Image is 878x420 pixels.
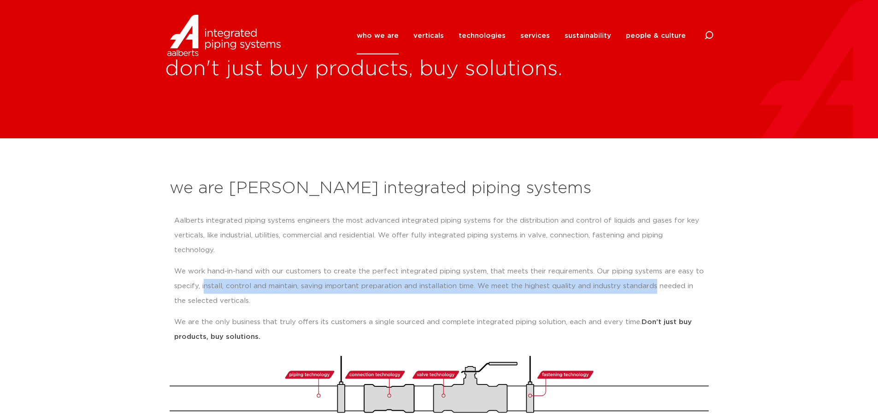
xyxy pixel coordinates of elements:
a: who we are [357,17,399,54]
a: services [520,17,550,54]
a: technologies [459,17,506,54]
nav: Menu [357,17,686,54]
a: verticals [413,17,444,54]
a: people & culture [626,17,686,54]
h2: we are [PERSON_NAME] integrated piping systems [170,177,709,200]
p: Aalberts integrated piping systems engineers the most advanced integrated piping systems for the ... [174,213,704,258]
a: sustainability [565,17,611,54]
p: We are the only business that truly offers its customers a single sourced and complete integrated... [174,315,704,344]
p: We work hand-in-hand with our customers to create the perfect integrated piping system, that meet... [174,264,704,308]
